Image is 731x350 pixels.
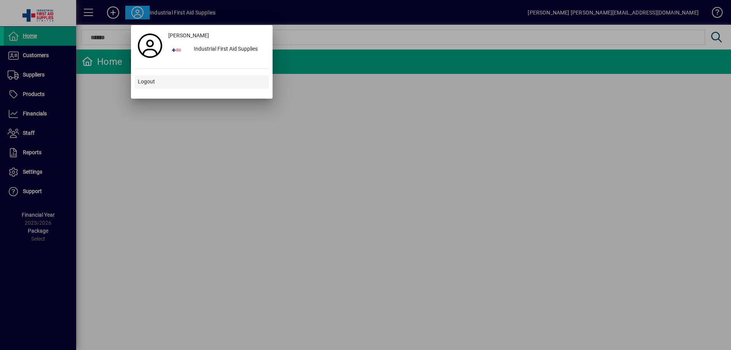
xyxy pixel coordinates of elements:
[168,32,209,40] span: [PERSON_NAME]
[138,78,155,86] span: Logout
[135,75,269,89] button: Logout
[135,39,165,53] a: Profile
[165,29,269,43] a: [PERSON_NAME]
[188,43,269,56] div: Industrial First Aid Supplies
[165,43,269,56] button: Industrial First Aid Supplies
